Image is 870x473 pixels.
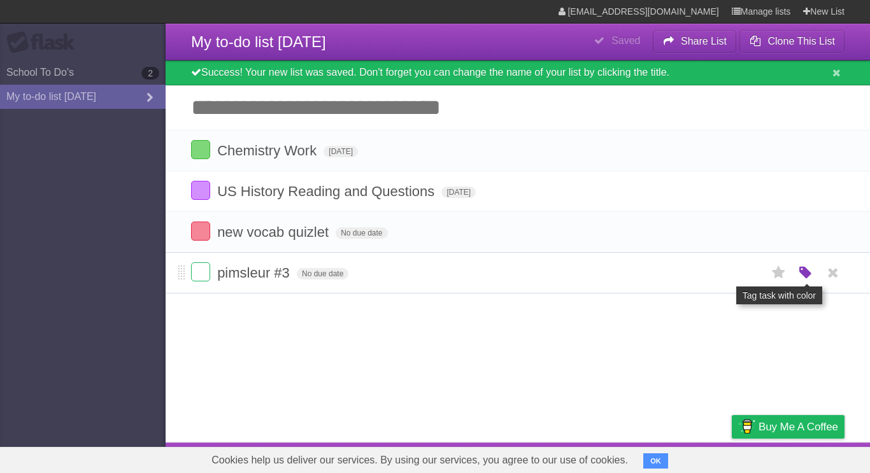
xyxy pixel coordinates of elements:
[653,30,737,53] button: Share List
[767,36,835,46] b: Clone This List
[217,224,332,240] span: new vocab quizlet
[6,31,83,54] div: Flask
[738,416,755,437] img: Buy me a coffee
[764,446,845,470] a: Suggest a feature
[217,265,293,281] span: pimsleur #3
[562,446,589,470] a: About
[324,146,358,157] span: [DATE]
[217,143,320,159] span: Chemistry Work
[604,446,656,470] a: Developers
[191,222,210,241] label: Done
[767,262,791,283] label: Star task
[141,67,159,80] b: 2
[759,416,838,438] span: Buy me a coffee
[611,35,640,46] b: Saved
[191,262,210,281] label: Done
[191,33,326,50] span: My to-do list [DATE]
[643,453,668,469] button: OK
[336,227,387,239] span: No due date
[732,415,845,439] a: Buy me a coffee
[297,268,348,279] span: No due date
[217,183,438,199] span: US History Reading and Questions
[681,36,727,46] b: Share List
[441,187,476,198] span: [DATE]
[191,181,210,200] label: Done
[739,30,845,53] button: Clone This List
[166,60,870,85] div: Success! Your new list was saved. Don't forget you can change the name of your list by clicking t...
[191,140,210,159] label: Done
[199,448,641,473] span: Cookies help us deliver our services. By using our services, you agree to our use of cookies.
[715,446,748,470] a: Privacy
[672,446,700,470] a: Terms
